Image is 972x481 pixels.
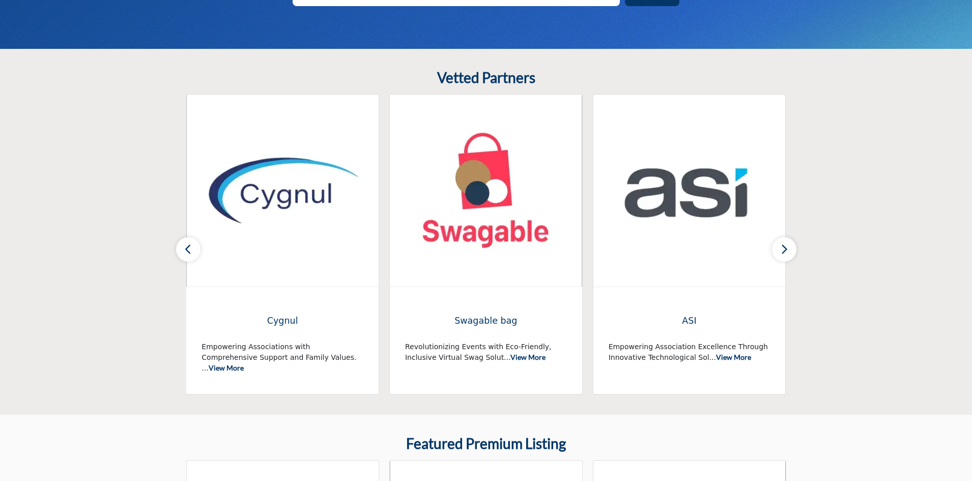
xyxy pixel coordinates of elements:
[609,307,770,334] a: ASI
[437,69,535,87] h2: Vetted Partners
[609,314,770,327] span: ASI
[510,353,546,361] a: View More
[405,342,567,363] p: Revolutionizing Events with Eco-Friendly, Inclusive Virtual Swag Solut...
[405,314,567,327] span: Swagable bag
[716,353,751,361] a: View More
[209,363,244,372] a: View More
[186,95,379,287] img: Cygnul
[593,95,786,287] img: ASI
[609,342,770,363] p: Empowering Association Excellence Through Innovative Technological Sol...
[390,95,582,287] img: Swagable bag
[202,314,363,327] span: Cygnul
[405,307,567,334] a: Swagable bag
[202,307,363,334] a: Cygnul
[202,342,363,374] p: Empowering Associations with Comprehensive Support and Family Values. ...
[406,435,566,452] h2: Featured Premium Listing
